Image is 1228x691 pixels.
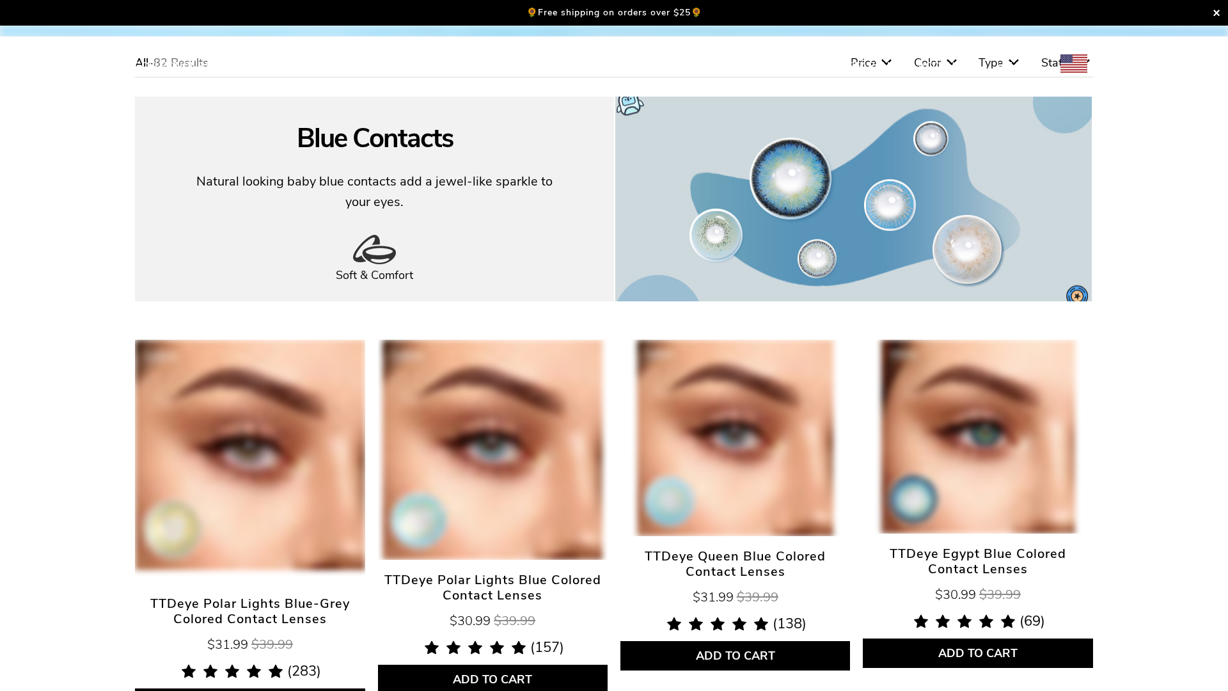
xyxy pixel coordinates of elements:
[620,641,850,671] button: Add to Cart
[135,596,365,627] span: TTDeye Polar Lights Blue-Grey Colored Contact Lenses
[297,116,453,159] h1: Blue Contacts
[737,589,778,606] span: $39.99
[1060,54,1087,72] img: USD.png
[494,612,535,630] span: $39.99
[135,596,365,688] a: TTDeye Polar Lights Blue-Grey Colored Contact Lenses $31.99 $39.99 4.9 rating (283 votes)
[696,649,775,663] span: Add to Cart
[134,54,214,78] a: Collections
[193,268,556,282] div: Soft & Comfort
[251,636,293,653] span: $39.99
[620,549,850,641] a: TTDeye Queen Blue Colored Contact Lenses $31.99 $39.99 4.9 rating (138 votes)
[378,573,608,665] a: TTDeye Polar Lights Blue Colored Contact Lenses $30.99 $39.99 4.9 rating (157 votes)
[450,612,491,630] span: $30.99
[378,639,608,665] div: 4.9 rating (157 votes)
[620,616,850,641] div: 4.9 rating (138 votes)
[1128,54,1166,78] a: 0
[135,663,365,688] div: 4.9 rating (283 votes)
[620,549,850,580] span: TTDeye Queen Blue Colored Contact Lenses
[322,54,347,78] a: New
[863,639,1092,668] button: Add to Cart
[530,640,564,655] span: (157)
[1019,614,1045,628] span: (69)
[287,664,321,678] span: (283)
[863,613,1092,639] div: 4.9 rating (69 votes)
[352,235,397,265] img: contacts_icon_3084228f-f237-4606-86b1-c36232cdfb6f.png
[62,54,106,78] a: Series
[773,617,807,631] span: (138)
[863,546,1092,639] a: TTDeye Egypt Blue Colored Contact Lenses $30.99 $39.99 4.9 rating (69 votes)
[996,54,1032,78] a: Help
[453,673,532,687] span: Add to Cart
[207,636,248,653] span: $31.99
[242,54,294,78] a: Beauty
[1144,51,1156,75] span: 0
[918,54,969,78] a: Account
[863,546,1092,577] span: TTDeye Egypt Blue Colored Contact Lenses
[378,573,608,603] span: TTDeye Polar Lights Blue Colored Contact Lenses
[938,647,1018,661] span: Add to Cart
[935,586,976,603] span: $30.99
[526,6,702,19] p: 🌻Free shipping on orders over $25🌻
[193,171,556,212] p: Natural looking baby blue contacts add a jewel-like sparkle to your eyes.
[979,586,1021,603] span: $39.99
[693,589,734,606] span: $31.99
[848,54,890,78] a: Search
